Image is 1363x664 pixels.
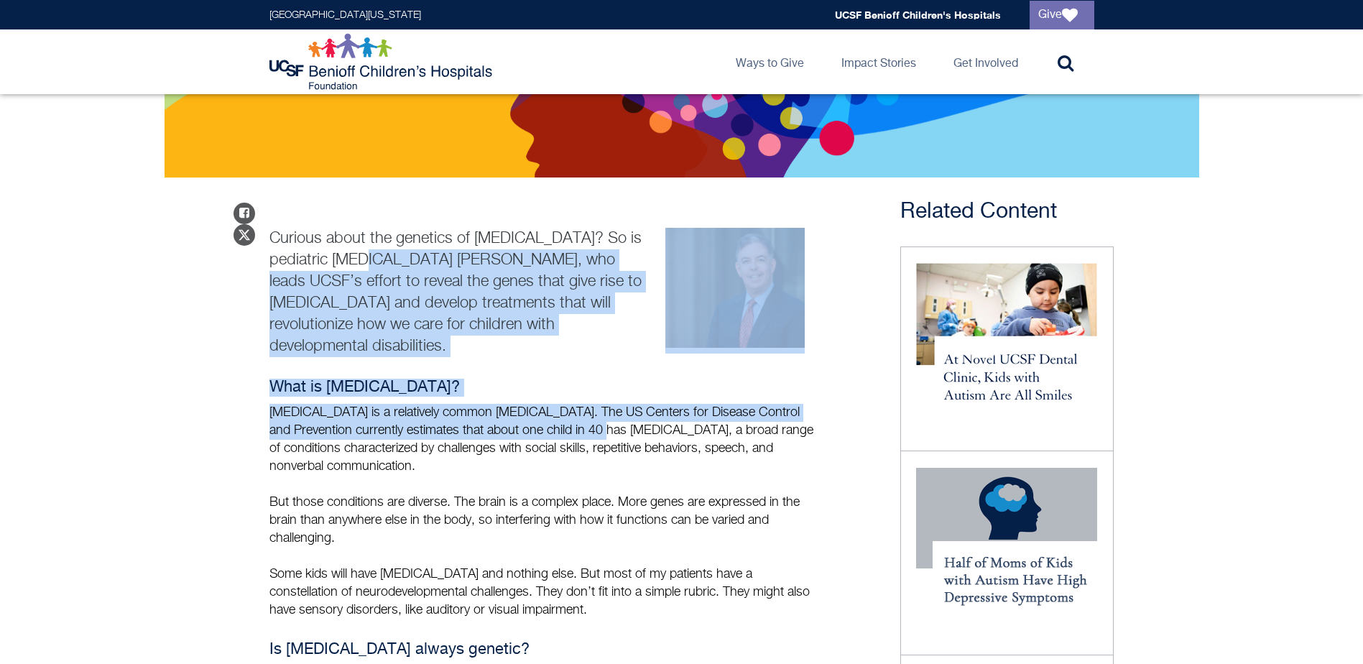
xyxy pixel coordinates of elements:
p: But those conditions are diverse. The brain is a complex place. More genes are expressed in the b... [269,494,823,548]
a: [GEOGRAPHIC_DATA][US_STATE] [269,10,421,20]
p: [MEDICAL_DATA] is a relatively common [MEDICAL_DATA]. The US Centers for Disease Control and Prev... [269,404,823,476]
h4: Is [MEDICAL_DATA] always genetic? [269,641,823,659]
a: Impact Stories [830,29,928,94]
a: Ways to Give [724,29,816,94]
a: Give [1030,1,1094,29]
img: At Novel UCSF Dental Clinic, Kids with Autism Are All Smiles [908,254,1106,438]
a: Get Involved [942,29,1030,94]
a: UCSF Benioff Children's Hospitals [835,9,1001,21]
h3: Related Content [900,199,1094,225]
p: Curious about the genetics of [MEDICAL_DATA]? So is pediatric [MEDICAL_DATA] [PERSON_NAME], who l... [269,228,653,357]
img: Elliott Sherr, MD [665,228,805,348]
img: Logo for UCSF Benioff Children's Hospitals Foundation [269,33,496,91]
img: Half of moms of kids with autism have high depressive symptoms [908,458,1106,642]
h4: What is [MEDICAL_DATA]? [269,379,823,397]
p: Some kids will have [MEDICAL_DATA] and nothing else. But most of my patients have a constellation... [269,566,823,619]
